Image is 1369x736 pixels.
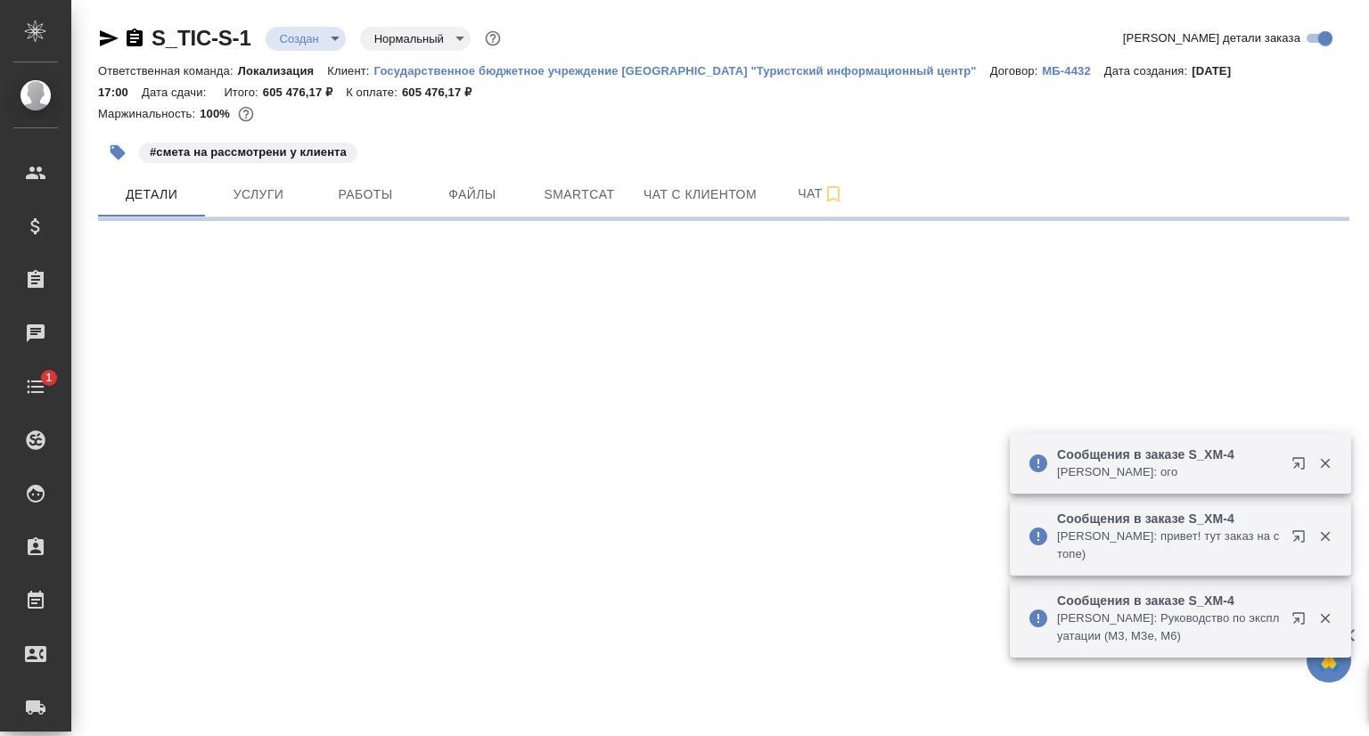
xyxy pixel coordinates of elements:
[374,64,990,78] p: Государственное бюджетное учреждение [GEOGRAPHIC_DATA] "Туристский информационный центр"
[1104,64,1192,78] p: Дата создания:
[98,133,137,172] button: Добавить тэг
[374,62,990,78] a: Государственное бюджетное учреждение [GEOGRAPHIC_DATA] "Туристский информационный центр"
[1281,601,1324,643] button: Открыть в новой вкладке
[142,86,210,99] p: Дата сдачи:
[778,183,864,205] span: Чат
[430,184,515,206] span: Файлы
[1307,610,1343,626] button: Закрыть
[109,184,194,206] span: Детали
[224,86,262,99] p: Итого:
[234,102,258,126] button: 0.00 RUB;
[537,184,622,206] span: Smartcat
[1307,528,1343,544] button: Закрыть
[124,28,145,49] button: Скопировать ссылку
[150,143,347,161] p: #смета на рассмотрени у клиента
[1042,64,1103,78] p: МБ-4432
[402,86,485,99] p: 605 476,17 ₽
[327,64,373,78] p: Клиент:
[1123,29,1300,47] span: [PERSON_NAME] детали заказа
[1057,463,1280,481] p: [PERSON_NAME]: ого
[216,184,301,206] span: Услуги
[98,107,200,120] p: Маржинальность:
[323,184,408,206] span: Работы
[644,184,757,206] span: Чат с клиентом
[263,86,346,99] p: 605 476,17 ₽
[369,31,449,46] button: Нормальный
[1057,510,1280,527] p: Сообщения в заказе S_XM-4
[98,64,238,78] p: Ответственная команда:
[1042,62,1103,78] a: МБ-4432
[1281,519,1324,561] button: Открыть в новой вкладке
[1057,527,1280,563] p: [PERSON_NAME]: привет! тут заказ на стопе)
[98,28,119,49] button: Скопировать ссылку для ЯМессенджера
[990,64,1043,78] p: Договор:
[152,26,251,50] a: S_TIC-S-1
[1307,455,1343,471] button: Закрыть
[346,86,402,99] p: К оплате:
[35,369,62,387] span: 1
[4,364,67,409] a: 1
[1057,609,1280,645] p: [PERSON_NAME]: Руководство по эксплуатации (М3, М3е, М6)
[360,27,471,51] div: Создан
[1057,446,1280,463] p: Сообщения в заказе S_XM-4
[823,184,844,205] svg: Подписаться
[200,107,234,120] p: 100%
[137,143,359,159] span: смета на рассмотрени у клиента
[1281,446,1324,488] button: Открыть в новой вкладке
[1057,592,1280,609] p: Сообщения в заказе S_XM-4
[275,31,324,46] button: Создан
[266,27,346,51] div: Создан
[481,27,504,50] button: Доп статусы указывают на важность/срочность заказа
[238,64,328,78] p: Локализация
